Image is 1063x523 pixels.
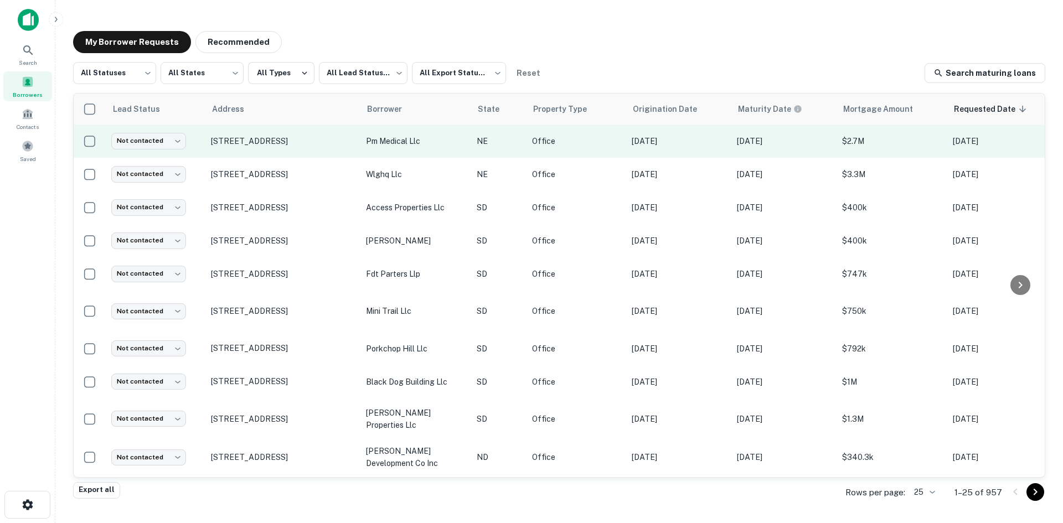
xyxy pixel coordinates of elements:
p: $1.3M [842,413,942,425]
p: fdt parters llp [366,268,466,280]
div: Not contacted [111,133,186,149]
p: [DATE] [737,235,831,247]
p: [DATE] [953,305,1047,317]
p: $747k [842,268,942,280]
p: $2.7M [842,135,942,147]
div: Contacts [3,103,52,133]
p: [STREET_ADDRESS] [211,136,355,146]
a: Saved [3,136,52,165]
th: Requested Date [947,94,1052,125]
p: NE [477,168,521,180]
p: black dog building llc [366,376,466,388]
div: Not contacted [111,303,186,319]
button: All Types [248,62,314,84]
div: All Lead Statuses [319,59,407,87]
p: [DATE] [953,413,1047,425]
p: [PERSON_NAME] [366,235,466,247]
p: SD [477,268,521,280]
button: Reset [510,62,546,84]
span: Origination Date [633,102,711,116]
th: Address [205,94,360,125]
p: [DATE] [632,201,726,214]
div: Not contacted [111,411,186,427]
div: All Statuses [73,59,156,87]
div: Maturity dates displayed may be estimated. Please contact the lender for the most accurate maturi... [738,103,802,115]
p: [STREET_ADDRESS] [211,203,355,213]
p: [DATE] [737,305,831,317]
p: [DATE] [632,451,726,463]
div: 25 [910,484,937,500]
th: State [471,94,527,125]
p: [DATE] [953,201,1047,214]
p: [DATE] [632,305,726,317]
p: Rows per page: [845,486,905,499]
span: State [478,102,514,116]
p: $792k [842,343,942,355]
th: Mortgage Amount [837,94,947,125]
p: Office [532,305,621,317]
p: $400k [842,235,942,247]
span: Saved [20,154,36,163]
span: Property Type [533,102,601,116]
p: ND [477,451,521,463]
p: Office [532,135,621,147]
p: [DATE] [632,343,726,355]
p: [DATE] [737,135,831,147]
a: Search [3,39,52,69]
p: pm medical llc [366,135,466,147]
p: [STREET_ADDRESS] [211,169,355,179]
p: [STREET_ADDRESS] [211,306,355,316]
p: [STREET_ADDRESS] [211,452,355,462]
button: Go to next page [1026,483,1044,501]
p: wlghq llc [366,168,466,180]
p: [DATE] [953,451,1047,463]
p: [PERSON_NAME] development co inc [366,445,466,469]
img: capitalize-icon.png [18,9,39,31]
th: Borrower [360,94,471,125]
p: SD [477,376,521,388]
div: Not contacted [111,199,186,215]
span: Lead Status [112,102,174,116]
th: Maturity dates displayed may be estimated. Please contact the lender for the most accurate maturi... [731,94,837,125]
p: [STREET_ADDRESS] [211,236,355,246]
p: $3.3M [842,168,942,180]
p: Office [532,201,621,214]
p: [DATE] [737,451,831,463]
p: SD [477,235,521,247]
div: Not contacted [111,166,186,182]
button: My Borrower Requests [73,31,191,53]
th: Lead Status [106,94,205,125]
div: All Export Statuses [412,59,506,87]
button: Recommended [195,31,282,53]
p: [DATE] [737,168,831,180]
h6: Maturity Date [738,103,791,115]
p: [DATE] [953,376,1047,388]
iframe: Chat Widget [1008,434,1063,488]
p: [STREET_ADDRESS] [211,343,355,353]
a: Borrowers [3,71,52,101]
p: Office [532,168,621,180]
p: 1–25 of 957 [954,486,1002,499]
p: Office [532,235,621,247]
p: Office [532,268,621,280]
th: Property Type [527,94,626,125]
a: Search maturing loans [925,63,1045,83]
span: Borrowers [13,90,43,99]
p: $400k [842,201,942,214]
p: [DATE] [953,343,1047,355]
div: Not contacted [111,374,186,390]
p: Office [532,343,621,355]
p: SD [477,201,521,214]
p: [STREET_ADDRESS] [211,376,355,386]
div: Not contacted [111,449,186,465]
p: $340.3k [842,451,942,463]
p: [DATE] [632,376,726,388]
p: $1M [842,376,942,388]
p: [DATE] [953,268,1047,280]
p: SD [477,343,521,355]
p: [DATE] [737,343,831,355]
p: [DATE] [632,413,726,425]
